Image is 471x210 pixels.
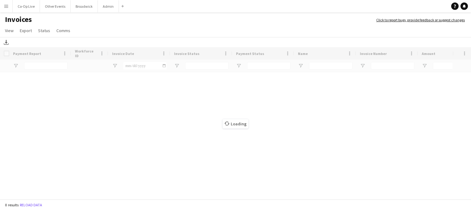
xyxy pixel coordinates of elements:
span: Comms [56,28,70,33]
button: Co-Op Live [13,0,40,12]
button: Other Events [40,0,71,12]
a: Status [36,27,53,35]
button: Reload data [19,202,43,208]
span: Status [38,28,50,33]
app-action-btn: Download [2,39,10,46]
a: Comms [54,27,73,35]
a: Export [17,27,34,35]
a: View [2,27,16,35]
button: Broadwick [71,0,98,12]
span: View [5,28,14,33]
span: Export [20,28,32,33]
span: Loading [223,119,248,128]
button: Admin [98,0,119,12]
a: Click to report bugs, provide feedback or suggest changes [376,17,465,23]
